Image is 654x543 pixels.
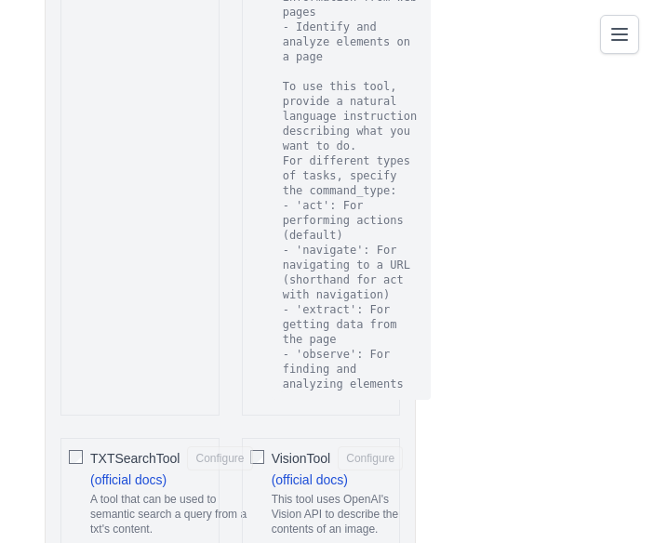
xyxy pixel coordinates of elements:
[90,449,180,468] span: TXTSearchTool
[90,472,167,487] a: (official docs)
[338,446,403,470] button: VisionTool (official docs) This tool uses OpenAI's Vision API to describe the contents of an image.
[272,493,404,536] p: This tool uses OpenAI's Vision API to describe the contents of an image.
[272,449,331,468] span: VisionTool
[187,446,252,470] button: TXTSearchTool (official docs) A tool that can be used to semantic search a query from a txt's con...
[272,472,348,487] a: (official docs)
[90,493,253,536] p: A tool that can be used to semantic search a query from a txt's content.
[600,15,639,54] button: Toggle navigation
